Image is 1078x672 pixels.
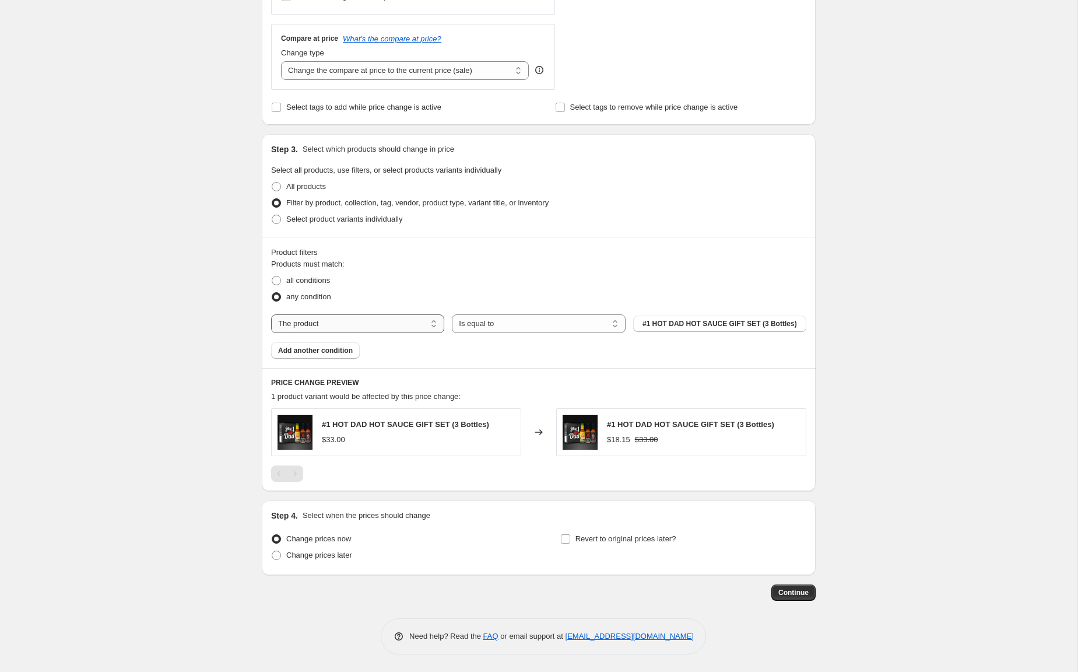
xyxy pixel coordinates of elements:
[635,434,658,446] strike: $33.00
[271,247,806,258] div: Product filters
[286,292,331,301] span: any condition
[303,510,430,521] p: Select when the prices should change
[271,143,298,155] h2: Step 3.
[575,534,676,543] span: Revert to original prices later?
[271,342,360,359] button: Add another condition
[642,319,797,328] span: #1 HOT DAD HOT SAUCE GIFT SET (3 Bottles)
[771,584,816,601] button: Continue
[286,551,352,559] span: Change prices later
[286,534,351,543] span: Change prices now
[633,316,806,332] button: #1 HOT DAD HOT SAUCE GIFT SET (3 Bottles)
[533,64,545,76] div: help
[278,346,353,355] span: Add another condition
[271,466,303,482] nav: Pagination
[483,632,498,640] a: FAQ
[281,48,324,57] span: Change type
[281,34,338,43] h3: Compare at price
[278,415,312,450] img: Hot_Dad_Hot_Sauce_Gift_Set_80x.webp
[271,166,501,174] span: Select all products, use filters, or select products variants individually
[563,415,598,450] img: Hot_Dad_Hot_Sauce_Gift_Set_80x.webp
[566,632,694,640] a: [EMAIL_ADDRESS][DOMAIN_NAME]
[322,420,489,429] span: #1 HOT DAD HOT SAUCE GIFT SET (3 Bottles)
[778,588,809,597] span: Continue
[343,34,441,43] button: What's the compare at price?
[607,434,630,446] div: $18.15
[286,103,441,111] span: Select tags to add while price change is active
[271,392,461,401] span: 1 product variant would be affected by this price change:
[271,510,298,521] h2: Step 4.
[322,434,345,446] div: $33.00
[607,420,774,429] span: #1 HOT DAD HOT SAUCE GIFT SET (3 Bottles)
[570,103,738,111] span: Select tags to remove while price change is active
[271,378,806,387] h6: PRICE CHANGE PREVIEW
[286,182,326,191] span: All products
[286,276,330,285] span: all conditions
[303,143,454,155] p: Select which products should change in price
[271,260,345,268] span: Products must match:
[286,215,402,223] span: Select product variants individually
[498,632,566,640] span: or email support at
[409,632,483,640] span: Need help? Read the
[286,198,549,207] span: Filter by product, collection, tag, vendor, product type, variant title, or inventory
